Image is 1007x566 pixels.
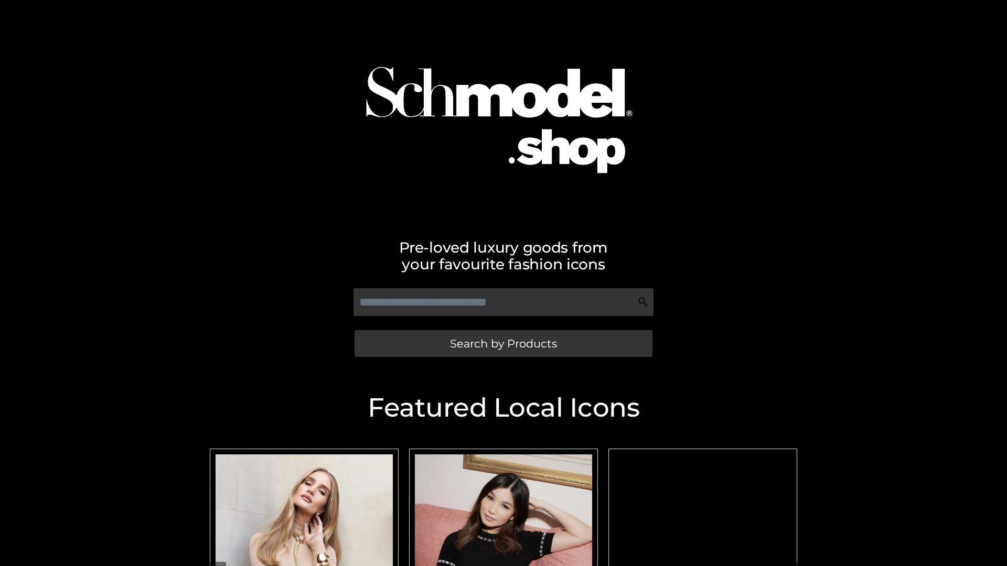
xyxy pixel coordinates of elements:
[355,330,652,357] a: Search by Products
[205,395,802,421] h2: Featured Local Icons​
[638,297,648,307] img: Search Icon
[205,239,802,273] h2: Pre-loved luxury goods from your favourite fashion icons
[450,338,557,349] span: Search by Products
